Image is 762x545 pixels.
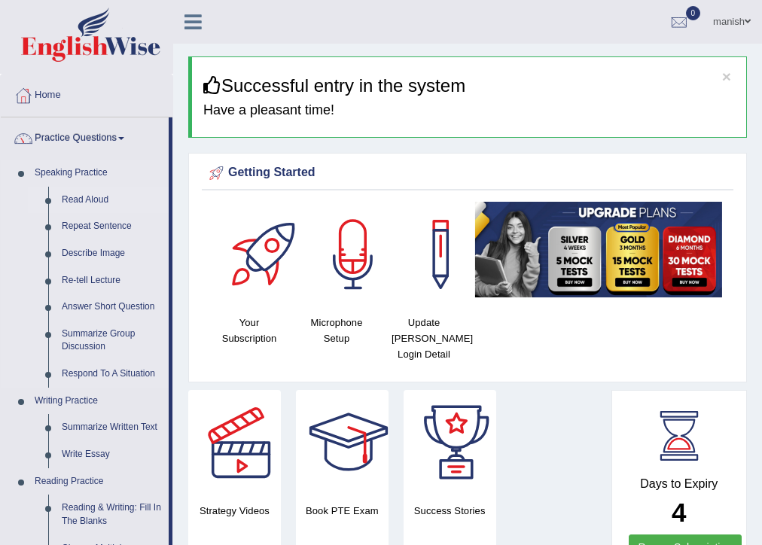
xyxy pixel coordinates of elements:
a: Reading Practice [28,468,169,495]
a: Describe Image [55,240,169,267]
b: 4 [672,498,686,527]
a: Answer Short Question [55,294,169,321]
a: Re-tell Lecture [55,267,169,294]
h4: Days to Expiry [629,477,730,491]
button: × [722,69,731,84]
h4: Have a pleasant time! [203,103,735,118]
a: Home [1,75,172,112]
h4: Success Stories [404,503,496,519]
a: Summarize Group Discussion [55,321,169,361]
h4: Strategy Videos [188,503,281,519]
h4: Your Subscription [213,315,285,346]
span: 0 [686,6,701,20]
a: Read Aloud [55,187,169,214]
div: Getting Started [206,162,730,184]
h4: Microphone Setup [300,315,373,346]
a: Summarize Written Text [55,414,169,441]
img: small5.jpg [475,202,722,297]
a: Write Essay [55,441,169,468]
a: Practice Questions [1,117,169,155]
a: Respond To A Situation [55,361,169,388]
a: Reading & Writing: Fill In The Blanks [55,495,169,534]
a: Writing Practice [28,388,169,415]
h3: Successful entry in the system [203,76,735,96]
a: Repeat Sentence [55,213,169,240]
h4: Update [PERSON_NAME] Login Detail [388,315,460,362]
h4: Book PTE Exam [296,503,389,519]
a: Speaking Practice [28,160,169,187]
